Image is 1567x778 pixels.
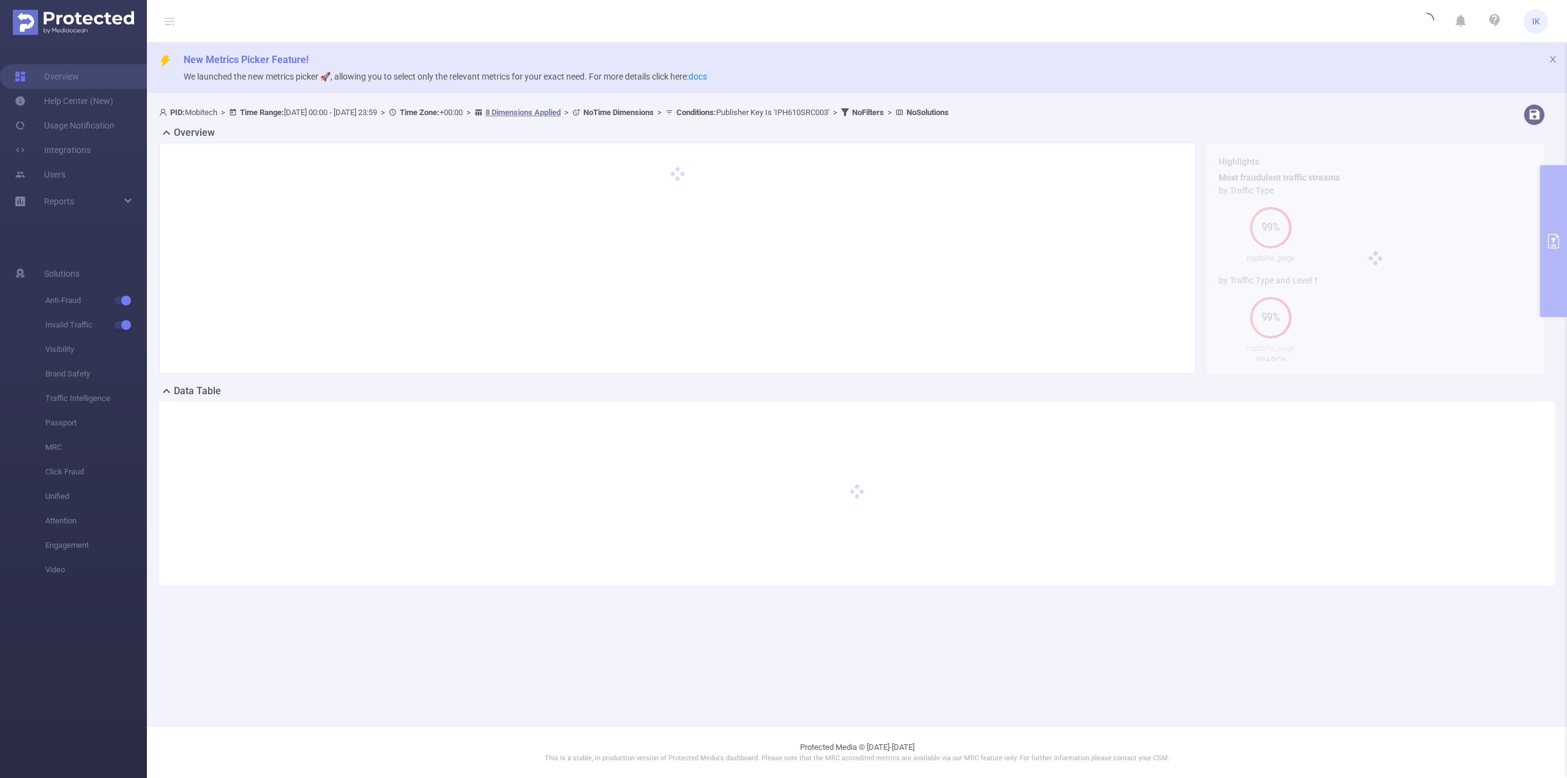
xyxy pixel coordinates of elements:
[159,108,949,117] span: Mobitech [DATE] 00:00 - [DATE] 23:59 +00:00
[170,108,185,117] b: PID:
[44,261,80,286] span: Solutions
[13,10,134,35] img: Protected Media
[377,108,389,117] span: >
[561,108,572,117] span: >
[45,386,147,411] span: Traffic Intelligence
[45,484,147,509] span: Unified
[1532,9,1540,34] span: IK
[676,108,829,117] span: Publisher Key Is 'IPH610SRC003'
[45,313,147,337] span: Invalid Traffic
[147,726,1567,778] footer: Protected Media © [DATE]-[DATE]
[159,55,171,67] i: icon: thunderbolt
[15,113,114,138] a: Usage Notification
[15,162,65,187] a: Users
[44,196,74,206] span: Reports
[45,460,147,484] span: Click Fraud
[45,509,147,533] span: Attention
[45,558,147,582] span: Video
[174,125,215,140] h2: Overview
[1419,13,1434,30] i: icon: loading
[1549,53,1557,66] button: icon: close
[1549,55,1557,64] i: icon: close
[178,754,1536,764] p: This is a stable, in production version of Protected Media's dashboard. Please note that the MRC ...
[884,108,896,117] span: >
[45,411,147,435] span: Passport
[45,337,147,362] span: Visibility
[159,108,170,116] i: icon: user
[15,89,113,113] a: Help Center (New)
[907,108,949,117] b: No Solutions
[174,384,221,398] h2: Data Table
[44,189,74,214] a: Reports
[583,108,654,117] b: No Time Dimensions
[45,533,147,558] span: Engagement
[45,288,147,313] span: Anti-Fraud
[400,108,439,117] b: Time Zone:
[829,108,841,117] span: >
[654,108,665,117] span: >
[485,108,561,117] u: 8 Dimensions Applied
[217,108,229,117] span: >
[15,138,91,162] a: Integrations
[45,435,147,460] span: MRC
[463,108,474,117] span: >
[184,72,707,81] span: We launched the new metrics picker 🚀, allowing you to select only the relevant metrics for your e...
[15,64,79,89] a: Overview
[852,108,884,117] b: No Filters
[240,108,284,117] b: Time Range:
[45,362,147,386] span: Brand Safety
[184,54,309,65] span: New Metrics Picker Feature!
[689,72,707,81] a: docs
[676,108,716,117] b: Conditions :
